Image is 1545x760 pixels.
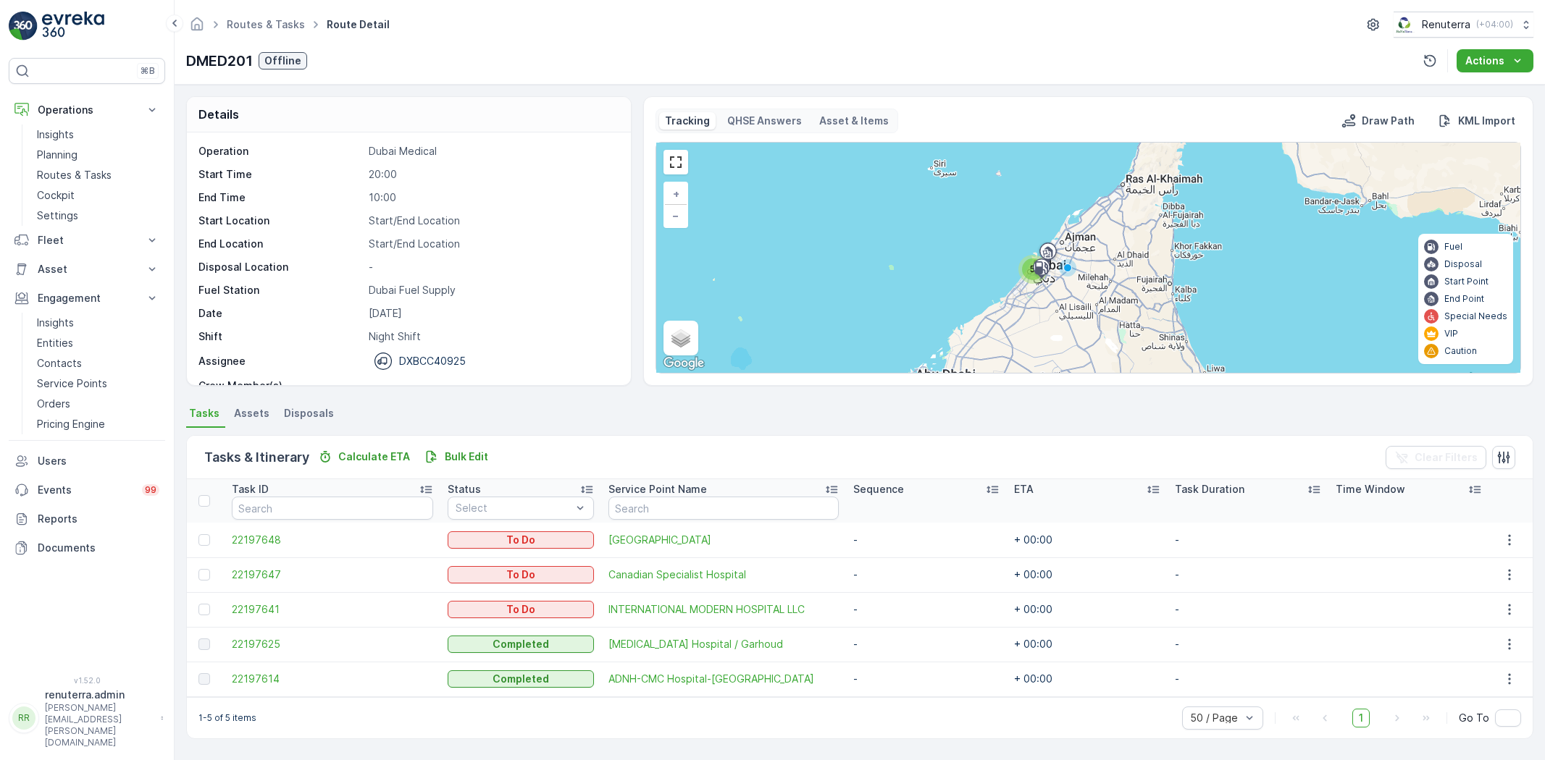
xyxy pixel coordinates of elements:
[264,54,301,68] p: Offline
[31,414,165,434] a: Pricing Engine
[9,226,165,255] button: Fleet
[419,448,494,465] button: Bulk Edit
[369,379,616,393] p: -
[819,114,889,128] p: Asset & Items
[37,168,112,182] p: Routes & Tasks
[608,533,839,547] span: [GEOGRAPHIC_DATA]
[37,336,73,350] p: Entities
[324,17,393,32] span: Route Detail
[608,672,839,686] a: ADNH-CMC Hospital-Jadaf
[1432,112,1521,130] button: KML Import
[189,406,219,421] span: Tasks
[1465,54,1504,68] p: Actions
[448,566,594,583] button: To Do
[665,322,697,354] a: Layers
[1352,709,1370,727] span: 1
[232,602,433,617] a: 22197641
[9,504,165,533] a: Reports
[660,354,708,373] a: Open this area in Google Maps (opens a new window)
[227,18,305,30] a: Routes & Tasks
[234,406,269,421] span: Assets
[198,638,210,650] div: Toggle Row Selected
[37,397,70,411] p: Orders
[846,523,1007,557] td: -
[1175,482,1244,497] p: Task Duration
[198,329,363,344] p: Shift
[198,534,210,546] div: Toggle Row Selected
[232,672,433,686] a: 22197614
[31,165,165,185] a: Routes & Tasks
[1444,241,1462,253] p: Fuel
[141,65,155,77] p: ⌘B
[1007,662,1168,696] td: + 00:00
[608,533,839,547] a: Al Zahra Hospital
[9,688,165,748] button: RRrenuterra.admin[PERSON_NAME][EMAIL_ADDRESS][PERSON_NAME][DOMAIN_NAME]
[38,512,159,526] p: Reports
[665,205,687,227] a: Zoom Out
[145,484,156,496] p: 99
[369,167,616,182] p: 20:00
[1336,112,1420,130] button: Draw Path
[853,482,904,497] p: Sequence
[448,636,594,653] button: Completed
[1168,592,1328,627] td: -
[456,501,571,515] p: Select
[232,482,269,497] p: Task ID
[506,533,535,547] p: To Do
[448,670,594,688] button: Completed
[493,637,549,651] p: Completed
[1168,627,1328,662] td: -
[1422,17,1470,32] p: Renuterra
[608,672,839,686] span: ADNH-CMC Hospital-[GEOGRAPHIC_DATA]
[37,148,78,162] p: Planning
[369,214,616,228] p: Start/End Location
[1018,255,1047,284] div: 5
[38,291,136,305] p: Engagement
[673,187,679,200] span: +
[665,151,687,173] a: View Fullscreen
[9,96,165,124] button: Operations
[1014,482,1034,497] p: ETA
[846,627,1007,662] td: -
[338,449,410,464] p: Calculate ETA
[608,637,839,651] span: [MEDICAL_DATA] Hospital / Garhoud
[232,567,433,582] a: 22197647
[1458,114,1515,128] p: KML Import
[608,602,839,617] a: INTERNATIONAL MODERN HOSPITAL LLC
[12,706,35,730] div: RR
[37,417,105,431] p: Pricing Engine
[369,237,616,251] p: Start/End Location
[608,567,839,582] a: Canadian Specialist Hospital
[198,260,363,274] p: Disposal Location
[38,541,159,555] p: Documents
[1007,523,1168,557] td: + 00:00
[31,124,165,145] a: Insights
[369,190,616,205] p: 10:00
[9,533,165,562] a: Documents
[198,106,239,123] p: Details
[198,673,210,685] div: Toggle Row Selected
[37,356,82,371] p: Contacts
[232,637,433,651] span: 22197625
[312,448,416,465] button: Calculate ETA
[1168,557,1328,592] td: -
[31,353,165,373] a: Contacts
[1476,19,1513,30] p: ( +04:00 )
[506,567,535,582] p: To Do
[448,601,594,618] button: To Do
[198,712,256,724] p: 1-5 of 5 items
[37,376,107,391] p: Service Points
[37,188,75,203] p: Cockpit
[369,144,616,159] p: Dubai Medical
[38,262,136,276] p: Asset
[198,214,363,228] p: Start Location
[31,313,165,333] a: Insights
[665,114,710,128] p: Tracking
[189,22,205,34] a: Homepage
[31,394,165,414] a: Orders
[660,354,708,373] img: Google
